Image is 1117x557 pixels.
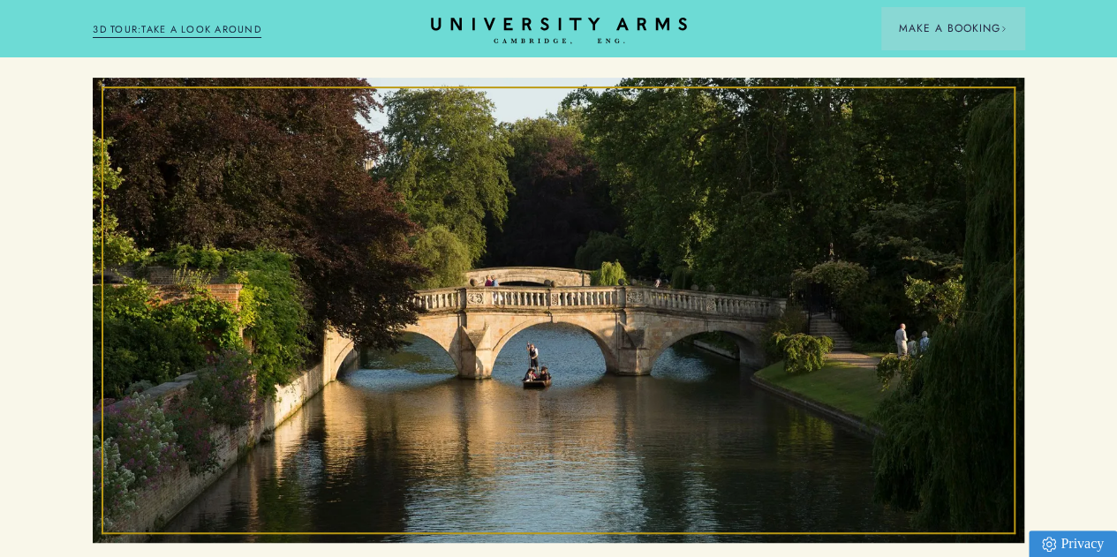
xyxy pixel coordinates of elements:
[93,22,261,38] a: 3D TOUR:TAKE A LOOK AROUND
[1029,531,1117,557] a: Privacy
[899,20,1007,36] span: Make a Booking
[881,7,1024,49] button: Make a BookingArrow icon
[1000,26,1007,32] img: Arrow icon
[1042,537,1056,552] img: Privacy
[93,78,1023,543] img: image-2f25fcfe9322285f695cd42c2c60ad217806459a-4134x2756-jpg
[431,18,687,45] a: Home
